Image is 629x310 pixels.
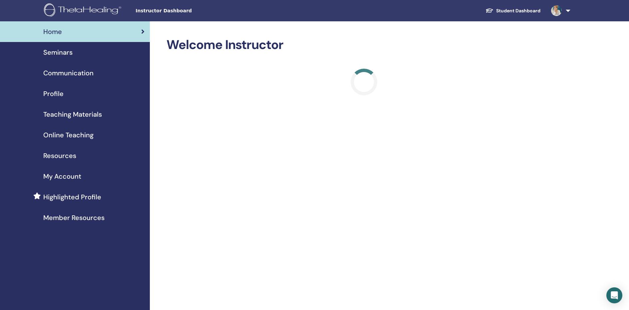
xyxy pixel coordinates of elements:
span: Home [43,27,62,37]
span: Teaching Materials [43,109,102,119]
span: Highlighted Profile [43,192,101,202]
a: Student Dashboard [480,5,546,17]
div: Open Intercom Messenger [606,287,622,303]
span: Communication [43,68,94,78]
span: Online Teaching [43,130,94,140]
span: Instructor Dashboard [136,7,235,14]
img: logo.png [44,3,124,18]
span: Seminars [43,47,73,57]
span: Resources [43,151,76,161]
img: graduation-cap-white.svg [485,8,493,13]
span: Member Resources [43,213,105,223]
span: Profile [43,89,64,99]
h2: Welcome Instructor [166,37,562,53]
img: default.jpg [551,5,562,16]
span: My Account [43,171,81,181]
